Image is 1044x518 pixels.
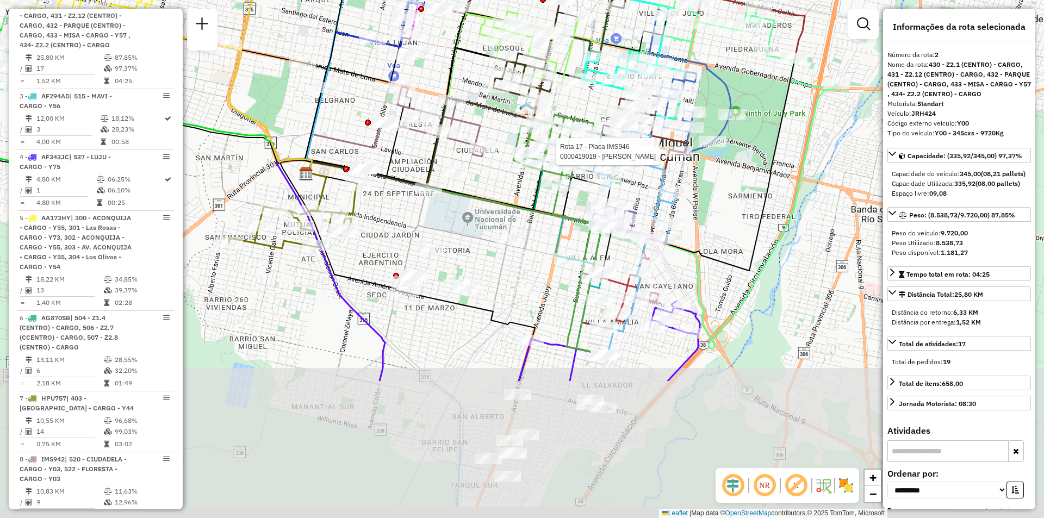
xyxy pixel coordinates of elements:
td: / [20,426,25,437]
td: 0,75 KM [36,439,103,450]
span: 4 - [20,153,111,171]
div: Atividade não roteirizada - Toledo [591,209,618,220]
i: Distância Total [26,276,32,283]
td: 28,23% [111,124,164,135]
div: Atividade não roteirizada - Torres Agustin Leonardo [425,3,452,14]
div: Total de itens: [899,379,963,389]
em: Opções [163,92,170,99]
i: % de utilização do peso [104,276,112,283]
div: Atividade não roteirizada - YAFAR HECTOR DANIEL [315,82,343,93]
div: Atividade não roteirizada - VALLEJO BEATRIZ ESTER [587,209,614,220]
td: = [20,197,25,208]
em: Opções [163,214,170,221]
span: 2 - [20,2,133,49]
strong: 17 [958,340,966,348]
span: 7 - [20,394,134,412]
td: 17 [36,63,103,74]
td: = [20,378,25,389]
em: Opções [163,455,170,462]
strong: Y00 [957,119,969,127]
a: Zoom in [865,470,881,486]
div: Atividade não roteirizada - ROBLES DANIEL [495,234,522,245]
i: Tempo total em rota [97,199,102,206]
span: + [869,471,877,484]
strong: (08,21 pallets) [981,170,1026,178]
td: 96,68% [114,415,169,426]
div: Atividade não roteirizada - Lara Nicolas [586,294,613,305]
i: % de utilização do peso [97,176,105,183]
span: | 403 - [GEOGRAPHIC_DATA] - CARGO - Y44 [20,394,134,412]
div: Atividade não roteirizada - Palavecino [350,164,377,174]
i: % de utilização do peso [104,488,112,495]
td: 3 [36,124,100,135]
td: = [20,76,25,86]
i: % de utilização do peso [104,417,112,424]
div: Jornada Motorista: 08:30 [899,399,976,409]
i: % de utilização da cubagem [104,65,112,72]
a: Zoom out [865,486,881,502]
td: 13,11 KM [36,354,103,365]
td: 10,55 KM [36,415,103,426]
td: 99,03% [114,426,169,437]
i: Distância Total [26,54,32,61]
a: Leaflet [662,509,688,517]
a: Total de atividades:17 [887,336,1031,351]
i: Distância Total [26,488,32,495]
span: HPU757 [41,394,66,402]
div: Atividade não roteirizada - Andrada Rosa Noemi Del Valle [407,46,434,57]
span: Peso: (8.538,73/9.720,00) 87,85% [909,211,1015,219]
strong: 19 [943,358,950,366]
div: Distância Total:25,80 KM [887,303,1031,332]
i: Distância Total [26,357,32,363]
td: 2,18 KM [36,378,103,389]
td: / [20,497,25,508]
i: Tempo total em rota [104,78,109,84]
span: 6 - [20,314,118,351]
span: Capacidade: (335,92/345,00) 97,37% [908,152,1022,160]
div: Peso: (8.538,73/9.720,00) 87,85% [887,224,1031,262]
div: Total de pedidos: [892,357,1027,367]
i: Total de Atividades [26,499,32,505]
div: Atividade não roteirizada - Saccomani Guillermo Rodolfo [456,2,483,13]
div: Atividade não roteirizada - Pacheco Martin Eduardo [592,198,619,209]
div: Atividade não roteirizada - BRIZUELA FRANCISCO FABIAN [418,244,445,255]
td: 04:25 [114,76,169,86]
a: Exibir filtros [853,13,874,35]
span: | [689,509,691,517]
i: % de utilização da cubagem [104,287,112,294]
i: Total de Atividades [26,367,32,374]
div: Capacidade: (335,92/345,00) 97,37% [887,165,1031,203]
div: Atividade não roteirizada - CAZORLA SILVINA [289,57,316,68]
td: / [20,185,25,196]
i: % de utilização do peso [104,357,112,363]
i: % de utilização da cubagem [104,367,112,374]
i: Total de Atividades [26,65,32,72]
i: Tempo total em rota [104,299,109,306]
strong: 1.181,27 [941,248,968,257]
strong: 345,00 [960,170,981,178]
strong: Y00 - 345cxs - 9720Kg [935,129,1004,137]
a: OpenStreetMap [725,509,772,517]
td: 28,55% [114,354,169,365]
td: 01:49 [114,378,169,389]
i: % de utilização do peso [101,115,109,122]
span: IMS942 [41,455,65,463]
img: UDC - Tucuman [519,102,533,116]
div: Veículo: [887,109,1031,118]
td: 9 [36,497,103,508]
i: Distância Total [26,417,32,424]
strong: 9.720,00 [941,229,968,237]
td: = [20,297,25,308]
div: Atividade não roteirizada - DIAZ NORA CRISTINA [400,270,427,281]
span: AA173HY [41,214,71,222]
i: Tempo total em rota [101,139,106,145]
td: = [20,136,25,147]
label: Ordenar por: [887,467,1031,480]
span: 25,80 KM [954,290,983,298]
div: Tipo do veículo: [887,128,1031,138]
td: 32,20% [114,365,169,376]
em: Opções [163,314,170,321]
div: Espaço livre: [892,189,1027,198]
div: Número da rota: [887,50,1031,60]
em: Opções [163,395,170,401]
